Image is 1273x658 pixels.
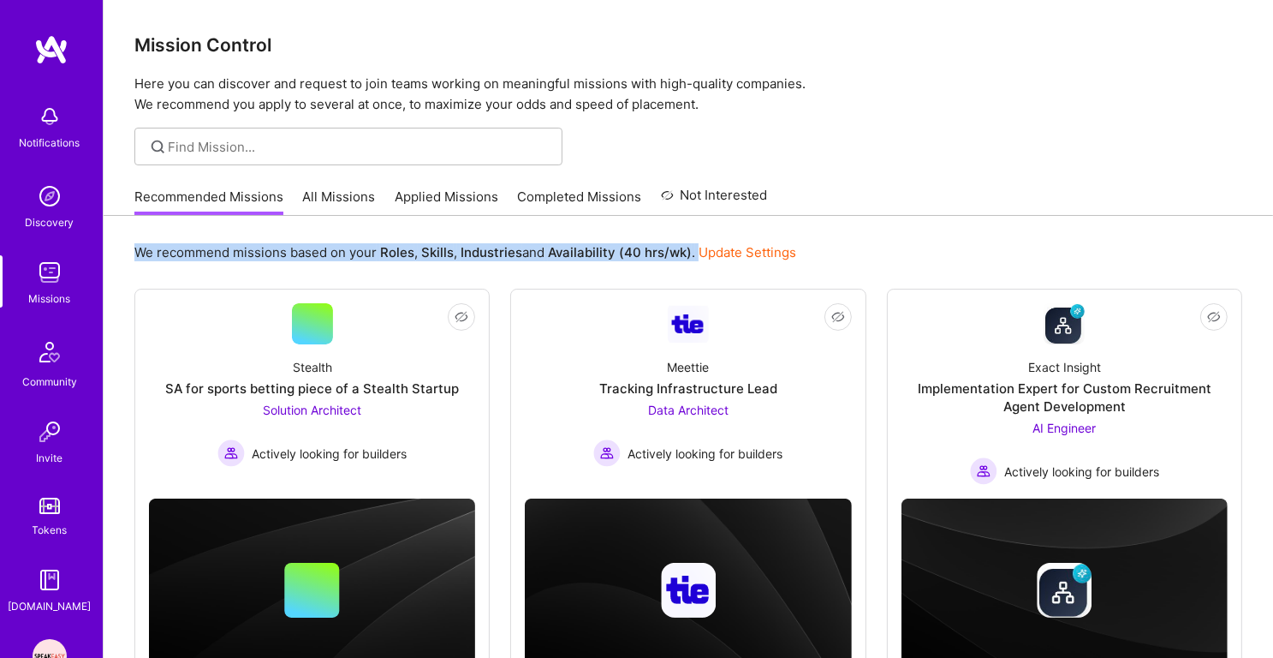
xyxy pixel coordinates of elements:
[165,380,459,398] div: SA for sports betting piece of a Stealth Startup
[699,244,796,260] a: Update Settings
[33,255,67,290] img: teamwork
[9,597,92,615] div: [DOMAIN_NAME]
[455,310,468,324] i: icon EyeClosed
[217,440,245,467] img: Actively looking for builders
[33,99,67,134] img: bell
[134,243,796,261] p: We recommend missions based on your , , and .
[395,188,498,216] a: Applied Missions
[29,332,70,373] img: Community
[593,440,621,467] img: Actively looking for builders
[1207,310,1221,324] i: icon EyeClosed
[1044,303,1085,344] img: Company Logo
[29,290,71,308] div: Missions
[33,521,68,539] div: Tokens
[901,380,1228,416] div: Implementation Expert for Custom Recruitment Agent Development
[831,310,845,324] i: icon EyeClosed
[661,185,768,216] a: Not Interested
[263,403,361,417] span: Solution Architect
[518,188,642,216] a: Completed Missions
[303,188,376,216] a: All Missions
[461,244,522,260] b: Industries
[661,563,716,618] img: Company logo
[1004,463,1159,481] span: Actively looking for builders
[33,179,67,213] img: discovery
[39,498,60,514] img: tokens
[33,563,67,597] img: guide book
[134,74,1242,115] p: Here you can discover and request to join teams working on meaningful missions with high-quality ...
[148,137,168,157] i: icon SearchGrey
[1032,421,1096,435] span: AI Engineer
[970,458,997,485] img: Actively looking for builders
[169,138,550,156] input: Find Mission...
[149,303,475,485] a: StealthSA for sports betting piece of a Stealth StartupSolution Architect Actively looking for bu...
[648,403,729,417] span: Data Architect
[37,449,63,467] div: Invite
[525,303,851,485] a: Company LogoMeettieTracking Infrastructure LeadData Architect Actively looking for buildersActive...
[252,445,407,463] span: Actively looking for builders
[293,358,332,376] div: Stealth
[134,34,1242,56] h3: Mission Control
[380,244,414,260] b: Roles
[33,415,67,449] img: Invite
[26,213,74,231] div: Discovery
[667,358,709,376] div: Meettie
[628,445,782,463] span: Actively looking for builders
[421,244,454,260] b: Skills
[20,134,80,152] div: Notifications
[901,303,1228,485] a: Company LogoExact InsightImplementation Expert for Custom Recruitment Agent DevelopmentAI Enginee...
[668,306,709,343] img: Company Logo
[548,244,692,260] b: Availability (40 hrs/wk)
[134,188,283,216] a: Recommended Missions
[22,373,77,391] div: Community
[1028,358,1101,376] div: Exact Insight
[1037,563,1092,618] img: Company logo
[599,380,777,398] div: Tracking Infrastructure Lead
[34,34,68,65] img: logo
